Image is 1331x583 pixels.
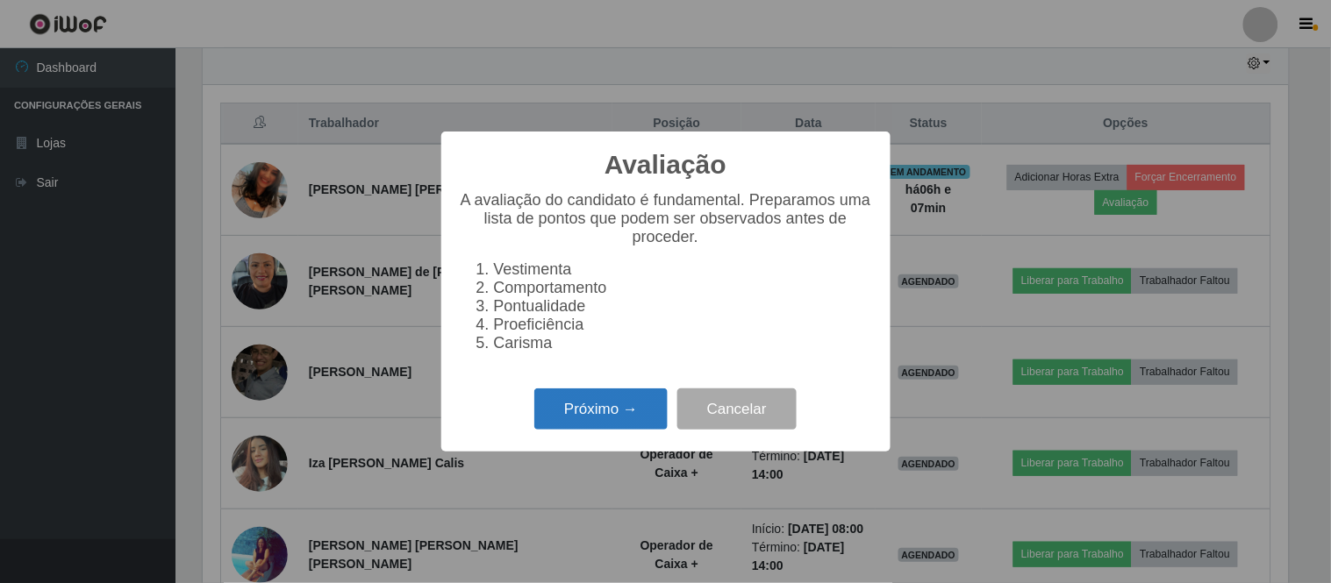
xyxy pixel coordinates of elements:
[494,260,873,279] li: Vestimenta
[605,149,726,181] h2: Avaliação
[494,316,873,334] li: Proeficiência
[494,279,873,297] li: Comportamento
[534,388,668,430] button: Próximo →
[459,191,873,246] p: A avaliação do candidato é fundamental. Preparamos uma lista de pontos que podem ser observados a...
[494,297,873,316] li: Pontualidade
[494,334,873,352] li: Carisma
[677,388,797,430] button: Cancelar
